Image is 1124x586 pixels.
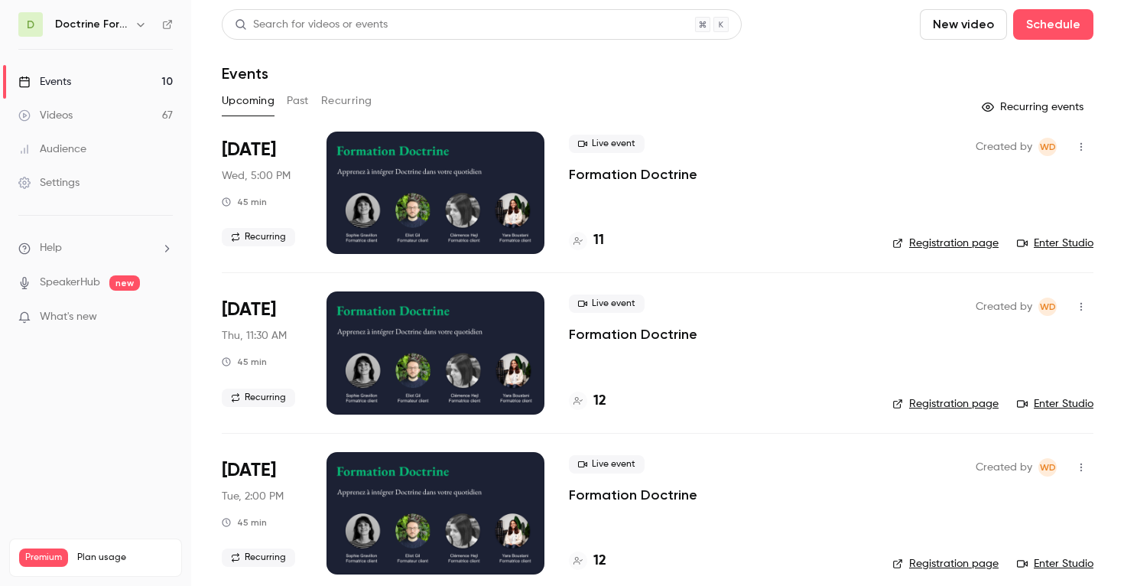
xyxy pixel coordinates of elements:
[976,298,1032,316] span: Created by
[569,391,606,412] a: 12
[55,17,128,32] h6: Doctrine Formation Corporate
[593,551,606,571] h4: 12
[569,455,645,474] span: Live event
[287,89,309,113] button: Past
[222,89,275,113] button: Upcoming
[321,89,372,113] button: Recurring
[222,291,302,414] div: Oct 2 Thu, 11:30 AM (Europe/Paris)
[222,64,268,83] h1: Events
[1017,236,1093,251] a: Enter Studio
[569,325,697,343] a: Formation Doctrine
[1017,556,1093,571] a: Enter Studio
[222,549,295,567] span: Recurring
[569,551,606,571] a: 12
[975,95,1093,119] button: Recurring events
[593,391,606,412] h4: 12
[222,389,295,407] span: Recurring
[222,228,295,246] span: Recurring
[18,108,73,123] div: Videos
[920,9,1007,40] button: New video
[18,240,173,256] li: help-dropdown-opener
[40,309,97,325] span: What's new
[19,549,68,567] span: Premium
[235,17,388,33] div: Search for videos or events
[222,356,267,368] div: 45 min
[222,132,302,254] div: Oct 1 Wed, 5:00 PM (Europe/Paris)
[1040,458,1056,477] span: WD
[40,240,62,256] span: Help
[976,138,1032,156] span: Created by
[1038,458,1057,477] span: Webinar Doctrine
[18,175,80,190] div: Settings
[222,138,276,162] span: [DATE]
[1013,9,1093,40] button: Schedule
[40,275,100,291] a: SpeakerHub
[222,196,267,208] div: 45 min
[1040,298,1056,316] span: WD
[569,135,645,153] span: Live event
[1040,138,1056,156] span: WD
[222,298,276,322] span: [DATE]
[222,516,267,529] div: 45 min
[18,74,71,90] div: Events
[77,552,172,564] span: Plan usage
[222,489,284,504] span: Tue, 2:00 PM
[222,328,287,343] span: Thu, 11:30 AM
[1017,396,1093,412] a: Enter Studio
[222,452,302,575] div: Oct 7 Tue, 2:00 PM (Europe/Paris)
[1038,298,1057,316] span: Webinar Doctrine
[154,311,173,324] iframe: Noticeable Trigger
[222,168,291,184] span: Wed, 5:00 PM
[569,230,604,251] a: 11
[1038,138,1057,156] span: Webinar Doctrine
[27,17,34,33] span: D
[976,458,1032,477] span: Created by
[222,458,276,483] span: [DATE]
[892,556,999,571] a: Registration page
[593,230,604,251] h4: 11
[892,236,999,251] a: Registration page
[18,142,86,157] div: Audience
[109,275,140,291] span: new
[569,295,645,313] span: Live event
[892,396,999,412] a: Registration page
[569,165,697,184] a: Formation Doctrine
[569,486,697,504] a: Formation Doctrine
